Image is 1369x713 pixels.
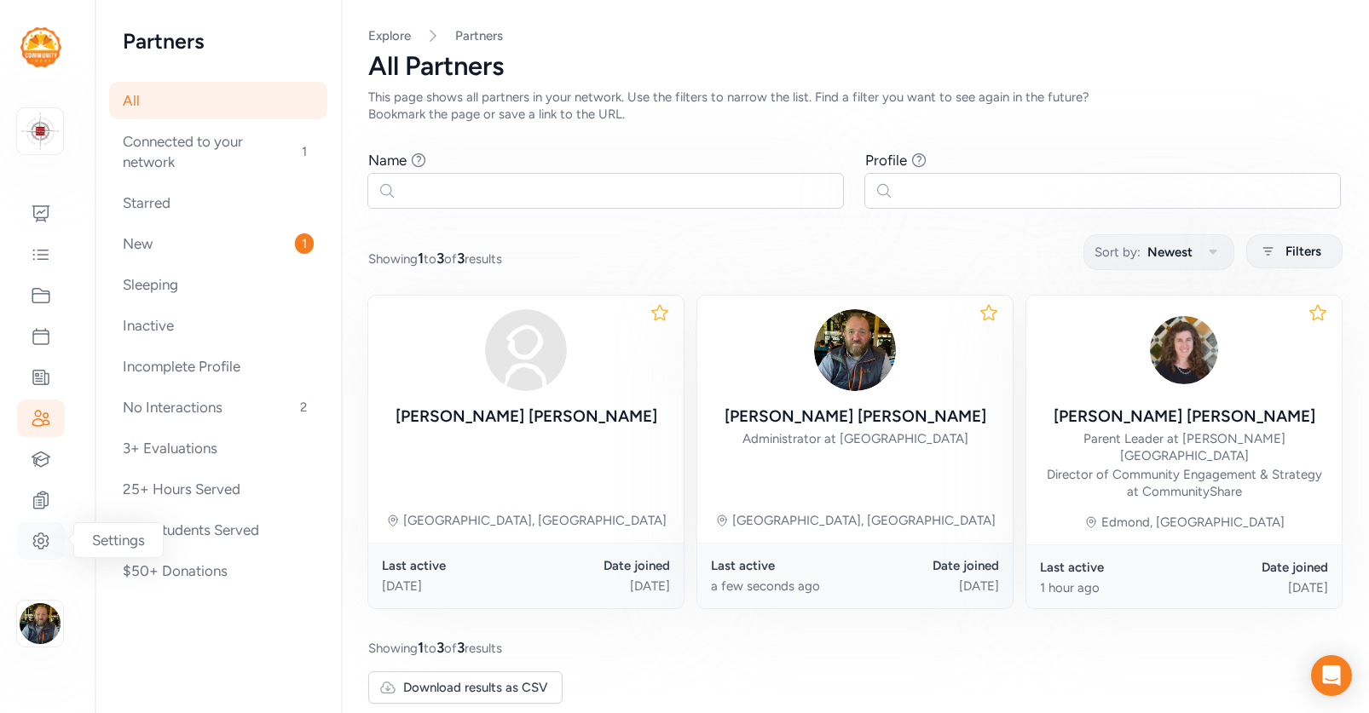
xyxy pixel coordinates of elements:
div: Date joined [1184,559,1328,576]
div: Edmond, [GEOGRAPHIC_DATA] [1101,514,1285,531]
div: Date joined [855,557,999,574]
div: Connected to your network [109,123,327,181]
div: Profile [865,150,907,170]
div: New [109,225,327,262]
a: Explore [368,28,411,43]
span: Newest [1147,242,1193,262]
div: Last active [382,557,526,574]
div: All Partners [368,51,1342,82]
div: 25+ Hours Served [109,470,327,508]
button: Download results as CSV [368,671,563,704]
span: 3 [457,250,465,267]
img: logo [21,112,59,150]
span: 3 [457,639,465,656]
div: [DATE] [526,578,670,595]
img: avatar38fbb18c.svg [485,309,567,391]
div: $50+ Donations [109,552,327,589]
span: 1 [418,639,424,656]
span: Filters [1285,241,1321,262]
div: [DATE] [382,578,526,595]
div: Parent Leader at [PERSON_NAME][GEOGRAPHIC_DATA] [1040,430,1328,464]
div: Date joined [526,557,670,574]
div: 3+ Evaluations [109,429,327,467]
div: Director of Community Engagement & Strategy at CommunityShare [1040,466,1328,500]
img: xHGhUblRSFqCpjepzwsd [1143,309,1225,391]
div: [GEOGRAPHIC_DATA], [GEOGRAPHIC_DATA] [732,512,996,529]
nav: Breadcrumb [368,27,1342,44]
div: All [109,82,327,119]
span: 1 [295,141,314,162]
span: 2 [293,397,314,417]
h2: Partners [123,27,314,55]
div: Last active [711,557,855,574]
div: [PERSON_NAME] [PERSON_NAME] [1054,405,1315,428]
div: This page shows all partners in your network. Use the filters to narrow the list. Find a filter y... [368,89,1132,123]
div: Starred [109,184,327,221]
img: logo [20,27,61,67]
a: Partners [455,27,503,44]
div: Administrator at [GEOGRAPHIC_DATA] [742,430,968,447]
img: 6zk4izn8ROGC0BpKjWRl [814,309,896,391]
div: [PERSON_NAME] [PERSON_NAME] [725,405,986,428]
div: Sleeping [109,266,327,303]
span: 3 [436,250,444,267]
div: Last active [1040,559,1184,576]
span: 3 [436,639,444,656]
span: Sort by: [1095,242,1141,262]
div: [PERSON_NAME] [PERSON_NAME] [396,405,657,428]
span: Showing to of results [368,248,502,268]
div: 1 hour ago [1040,579,1184,596]
div: Inactive [109,307,327,344]
div: [DATE] [1184,579,1328,596]
span: Showing to of results [368,637,502,658]
div: 50+ Students Served [109,511,327,549]
div: [DATE] [855,578,999,595]
div: Name [368,150,407,170]
div: [GEOGRAPHIC_DATA], [GEOGRAPHIC_DATA] [403,512,667,529]
span: 1 [295,233,314,254]
div: a few seconds ago [711,578,855,595]
button: Sort by:Newest [1083,234,1234,270]
span: Download results as CSV [403,679,548,696]
div: Incomplete Profile [109,348,327,385]
div: Open Intercom Messenger [1311,655,1352,696]
span: 1 [418,250,424,267]
div: No Interactions [109,388,327,426]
